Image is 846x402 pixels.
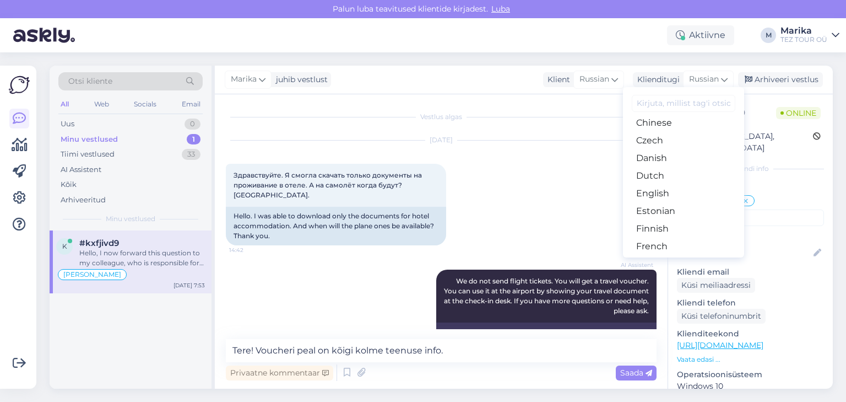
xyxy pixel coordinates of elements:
div: Socials [132,97,159,111]
div: Arhiveeri vestlus [738,72,823,87]
a: French [623,238,744,255]
div: Klienditugi [633,74,680,85]
input: Lisa nimi [677,247,811,259]
a: Dutch [623,167,744,185]
div: Мы не высылаем авиабилеты. Вы получите туристический ваучер. Вы можете использовать его в аэропор... [436,323,657,381]
span: Online [776,107,821,119]
a: Czech [623,132,744,149]
span: [PERSON_NAME] [63,271,121,278]
div: Web [92,97,111,111]
span: Minu vestlused [106,214,155,224]
div: Tiimi vestlused [61,149,115,160]
p: Kliendi telefon [677,297,824,309]
p: Kliendi nimi [677,231,824,242]
span: k [62,242,67,250]
a: Finnish [623,220,744,238]
span: Russian [689,73,719,85]
input: Kirjuta, millist tag'i otsid [632,95,735,112]
div: juhib vestlust [272,74,328,85]
span: We do not send flight tickets. You will get a travel voucher. You can use it at the airport by sh... [444,277,650,315]
div: 33 [182,149,200,160]
div: Kõik [61,179,77,190]
div: Kliendi info [677,164,824,174]
a: Chinese [623,114,744,132]
p: Kliendi email [677,266,824,278]
a: Danish [623,149,744,167]
p: Operatsioonisüsteem [677,369,824,380]
span: #kxfjivd9 [79,238,119,248]
div: Klient [543,74,570,85]
div: [DATE] [226,135,657,145]
span: 14:42 [229,246,270,254]
span: Otsi kliente [68,76,112,87]
span: Russian [579,73,609,85]
div: M [761,28,776,43]
textarea: Tere! Voucheri peal on kõigi kolme teenuse info. [226,339,657,362]
a: Estonian [623,202,744,220]
span: Saada [620,368,652,378]
span: Здравствуйте. Я смогла скачать только документы на проживание в отеле. А на самолёт когда будут? ... [234,171,424,199]
div: [DATE] 7:53 [173,281,205,290]
a: MarikaTEZ TOUR OÜ [780,26,839,44]
div: Vestlus algas [226,112,657,122]
span: AI Assistent [612,261,653,269]
div: Privaatne kommentaar [226,366,333,380]
div: Email [180,97,203,111]
span: Luba [488,4,513,14]
div: Marika [780,26,827,35]
p: Windows 10 [677,380,824,392]
div: Küsi meiliaadressi [677,278,755,293]
p: Kliendi tag'id [677,180,824,192]
div: Küsi telefoninumbrit [677,309,766,324]
div: All [58,97,71,111]
div: Hello. I was able to download only the documents for hotel accommodation. And when will the plane... [226,207,446,245]
span: Marika [231,73,257,85]
div: [GEOGRAPHIC_DATA], [GEOGRAPHIC_DATA] [680,131,813,154]
div: Uus [61,119,74,130]
div: Hello, I now forward this question to my colleague, who is responsible for this. The reply will b... [79,248,205,268]
p: Klienditeekond [677,328,824,340]
a: [URL][DOMAIN_NAME] [677,340,763,350]
img: Askly Logo [9,74,30,95]
p: Vaata edasi ... [677,355,824,365]
div: 0 [185,119,200,130]
div: Arhiveeritud [61,195,106,206]
div: Aktiivne [667,25,734,45]
input: Lisa tag [677,210,824,226]
div: Minu vestlused [61,134,118,145]
div: 1 [187,134,200,145]
a: English [623,185,744,202]
div: AI Assistent [61,164,101,175]
div: TEZ TOUR OÜ [780,35,827,44]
